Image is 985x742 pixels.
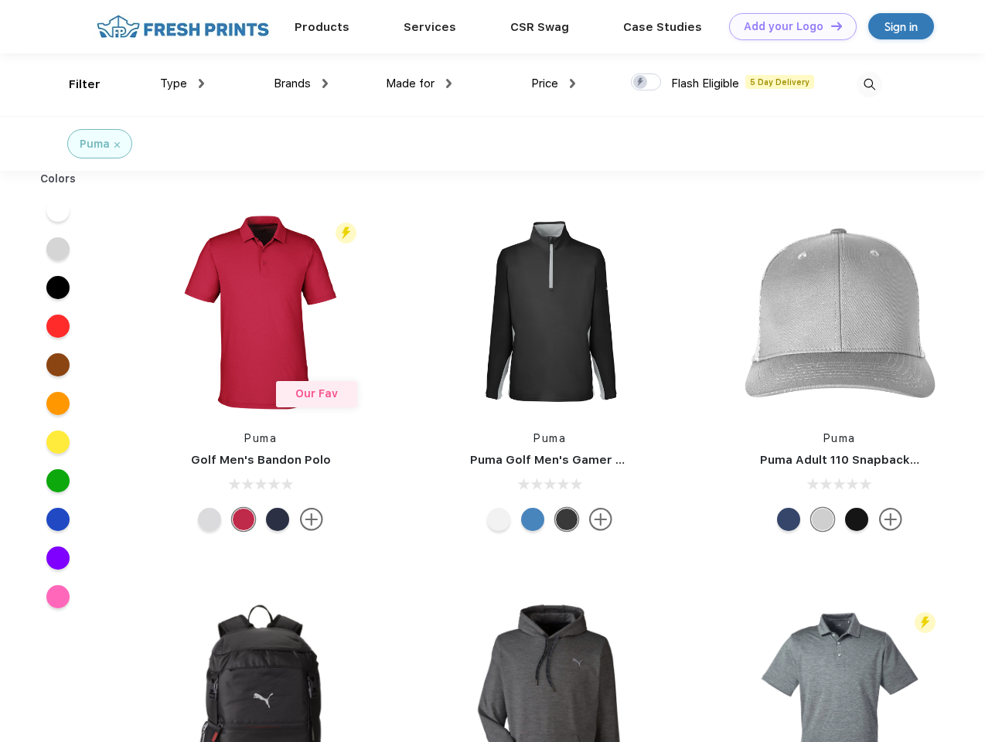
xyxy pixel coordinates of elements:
[823,432,856,444] a: Puma
[470,453,714,467] a: Puma Golf Men's Gamer Golf Quarter-Zip
[745,75,814,89] span: 5 Day Delivery
[198,508,221,531] div: High Rise
[266,508,289,531] div: Navy Blazer
[386,77,435,90] span: Made for
[322,79,328,88] img: dropdown.png
[857,72,882,97] img: desktop_search.svg
[404,20,456,34] a: Services
[199,79,204,88] img: dropdown.png
[533,432,566,444] a: Puma
[295,387,338,400] span: Our Fav
[446,79,452,88] img: dropdown.png
[336,223,356,243] img: flash_active_toggle.svg
[531,77,558,90] span: Price
[447,209,653,415] img: func=resize&h=266
[831,22,842,30] img: DT
[510,20,569,34] a: CSR Swag
[274,77,311,90] span: Brands
[244,432,277,444] a: Puma
[487,508,510,531] div: Bright White
[191,453,331,467] a: Golf Men's Bandon Polo
[744,20,823,33] div: Add your Logo
[555,508,578,531] div: Puma Black
[879,508,902,531] img: more.svg
[811,508,834,531] div: Quarry Brt Whit
[160,77,187,90] span: Type
[845,508,868,531] div: Pma Blk with Pma Blk
[295,20,349,34] a: Products
[589,508,612,531] img: more.svg
[915,612,936,633] img: flash_active_toggle.svg
[92,13,274,40] img: fo%20logo%202.webp
[232,508,255,531] div: Ski Patrol
[521,508,544,531] div: Bright Cobalt
[570,79,575,88] img: dropdown.png
[671,77,739,90] span: Flash Eligible
[158,209,363,415] img: func=resize&h=266
[114,142,120,148] img: filter_cancel.svg
[868,13,934,39] a: Sign in
[29,171,88,187] div: Colors
[69,76,101,94] div: Filter
[300,508,323,531] img: more.svg
[777,508,800,531] div: Peacoat with Qut Shd
[737,209,942,415] img: func=resize&h=266
[80,136,110,152] div: Puma
[884,18,918,36] div: Sign in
